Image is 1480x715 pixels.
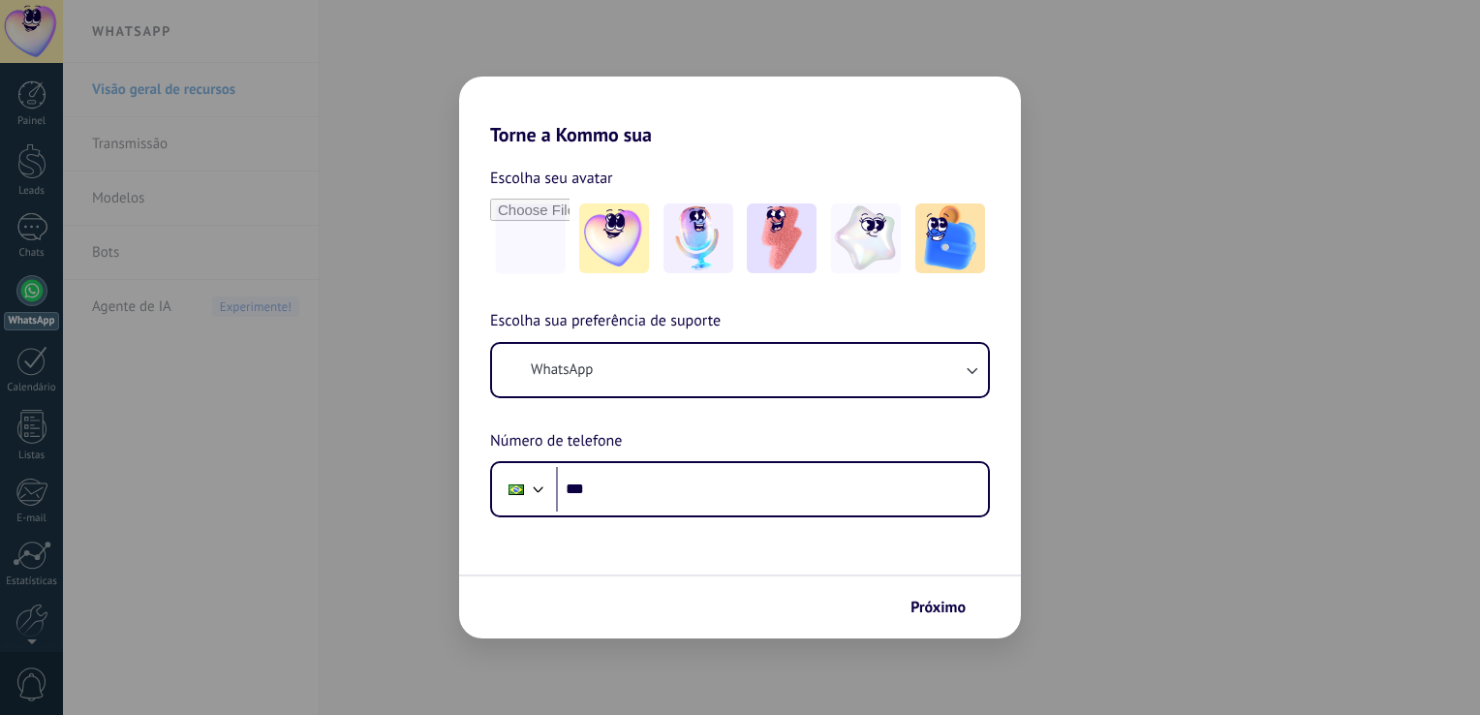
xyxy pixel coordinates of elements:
img: -3.jpeg [747,203,817,273]
div: Brazil: + 55 [498,469,535,510]
span: WhatsApp [531,360,593,380]
button: WhatsApp [492,344,988,396]
button: Próximo [902,591,992,624]
img: -4.jpeg [831,203,901,273]
span: Número de telefone [490,429,622,454]
img: -5.jpeg [915,203,985,273]
span: Escolha seu avatar [490,166,613,191]
span: Escolha sua preferência de suporte [490,309,721,334]
img: -2.jpeg [663,203,733,273]
h2: Torne a Kommo sua [459,77,1021,146]
span: Próximo [910,601,966,614]
img: -1.jpeg [579,203,649,273]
